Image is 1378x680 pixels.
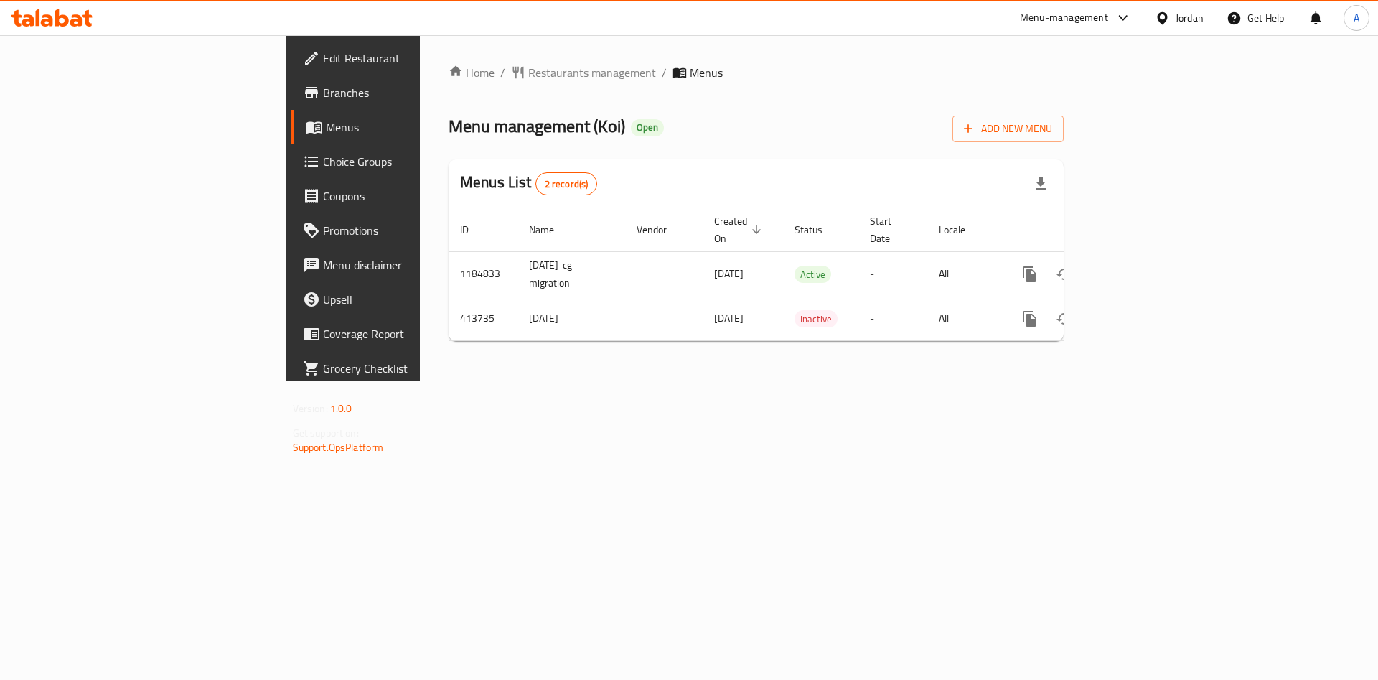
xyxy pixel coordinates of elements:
[323,291,505,308] span: Upsell
[631,119,664,136] div: Open
[795,266,831,283] span: Active
[323,50,505,67] span: Edit Restaurant
[460,221,487,238] span: ID
[323,256,505,274] span: Menu disclaimer
[330,399,352,418] span: 1.0.0
[795,221,841,238] span: Status
[1020,9,1108,27] div: Menu-management
[714,309,744,327] span: [DATE]
[449,64,1064,81] nav: breadcrumb
[1013,257,1047,292] button: more
[291,41,516,75] a: Edit Restaurant
[323,222,505,239] span: Promotions
[1023,167,1058,201] div: Export file
[1047,302,1082,336] button: Change Status
[511,64,656,81] a: Restaurants management
[293,438,384,457] a: Support.OpsPlatform
[291,213,516,248] a: Promotions
[323,360,505,377] span: Grocery Checklist
[795,311,838,327] span: Inactive
[536,177,597,191] span: 2 record(s)
[690,64,723,81] span: Menus
[326,118,505,136] span: Menus
[291,75,516,110] a: Branches
[662,64,667,81] li: /
[291,317,516,351] a: Coverage Report
[517,251,625,297] td: [DATE]-cg migration
[291,248,516,282] a: Menu disclaimer
[323,153,505,170] span: Choice Groups
[1013,302,1047,336] button: more
[795,310,838,327] div: Inactive
[449,208,1162,341] table: enhanced table
[529,221,573,238] span: Name
[631,121,664,134] span: Open
[291,179,516,213] a: Coupons
[927,297,1001,340] td: All
[1176,10,1204,26] div: Jordan
[460,172,597,195] h2: Menus List
[323,325,505,343] span: Coverage Report
[1047,257,1082,292] button: Change Status
[291,282,516,317] a: Upsell
[291,351,516,386] a: Grocery Checklist
[323,84,505,101] span: Branches
[449,110,625,142] span: Menu management ( Koi )
[637,221,685,238] span: Vendor
[858,297,927,340] td: -
[714,213,766,247] span: Created On
[964,120,1052,138] span: Add New Menu
[1001,208,1162,252] th: Actions
[528,64,656,81] span: Restaurants management
[291,144,516,179] a: Choice Groups
[1354,10,1359,26] span: A
[293,424,359,442] span: Get support on:
[714,264,744,283] span: [DATE]
[952,116,1064,142] button: Add New Menu
[291,110,516,144] a: Menus
[517,297,625,340] td: [DATE]
[870,213,910,247] span: Start Date
[927,251,1001,297] td: All
[323,187,505,205] span: Coupons
[535,172,598,195] div: Total records count
[858,251,927,297] td: -
[293,399,328,418] span: Version:
[939,221,984,238] span: Locale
